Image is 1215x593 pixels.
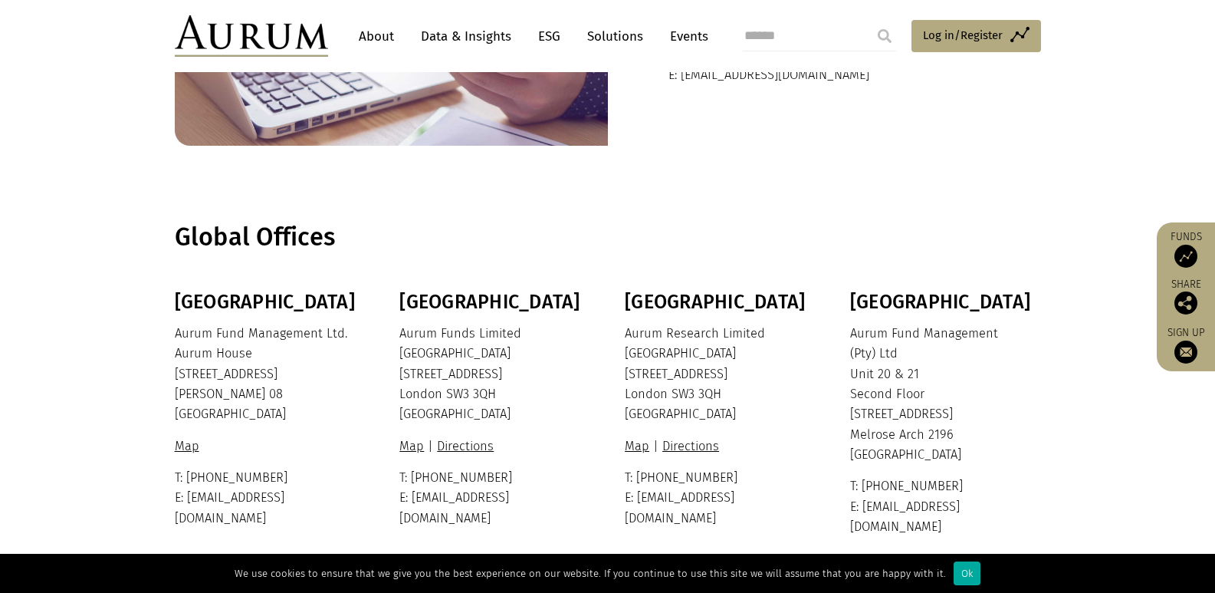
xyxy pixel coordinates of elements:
[1164,230,1207,268] a: Funds
[869,21,900,51] input: Submit
[1164,326,1207,364] a: Sign up
[399,439,428,453] a: Map
[625,437,812,456] p: |
[399,291,586,314] h3: [GEOGRAPHIC_DATA]
[662,22,708,51] a: Events
[399,468,586,529] p: T: [PHONE_NUMBER] E: [EMAIL_ADDRESS][DOMAIN_NAME]
[954,562,980,585] div: Ok
[175,222,1037,252] h1: Global Offices
[1174,341,1197,364] img: Sign up to our newsletter
[580,22,651,51] a: Solutions
[175,468,362,529] p: T: [PHONE_NUMBER] E: [EMAIL_ADDRESS][DOMAIN_NAME]
[399,324,586,425] p: Aurum Funds Limited [GEOGRAPHIC_DATA] [STREET_ADDRESS] London SW3 3QH [GEOGRAPHIC_DATA]
[1174,292,1197,315] img: Share this post
[413,22,519,51] a: Data & Insights
[175,439,203,453] a: Map
[668,65,980,85] p: E: [EMAIL_ADDRESS][DOMAIN_NAME]
[1164,279,1207,315] div: Share
[625,439,653,453] a: Map
[351,22,402,51] a: About
[175,15,328,57] img: Aurum
[399,437,586,456] p: |
[433,439,497,453] a: Directions
[625,324,812,425] p: Aurum Research Limited [GEOGRAPHIC_DATA] [STREET_ADDRESS] London SW3 3QH [GEOGRAPHIC_DATA]
[1174,245,1197,268] img: Access Funds
[911,20,1041,52] a: Log in/Register
[530,22,568,51] a: ESG
[923,26,1003,44] span: Log in/Register
[658,439,723,453] a: Directions
[850,291,1037,314] h3: [GEOGRAPHIC_DATA]
[850,324,1037,466] p: Aurum Fund Management (Pty) Ltd Unit 20 & 21 Second Floor [STREET_ADDRESS] Melrose Arch 2196 [GEO...
[625,468,812,529] p: T: [PHONE_NUMBER] E: [EMAIL_ADDRESS][DOMAIN_NAME]
[625,291,812,314] h3: [GEOGRAPHIC_DATA]
[175,324,362,425] p: Aurum Fund Management Ltd. Aurum House [STREET_ADDRESS] [PERSON_NAME] 08 [GEOGRAPHIC_DATA]
[850,476,1037,537] p: T: [PHONE_NUMBER] E: [EMAIL_ADDRESS][DOMAIN_NAME]
[175,291,362,314] h3: [GEOGRAPHIC_DATA]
